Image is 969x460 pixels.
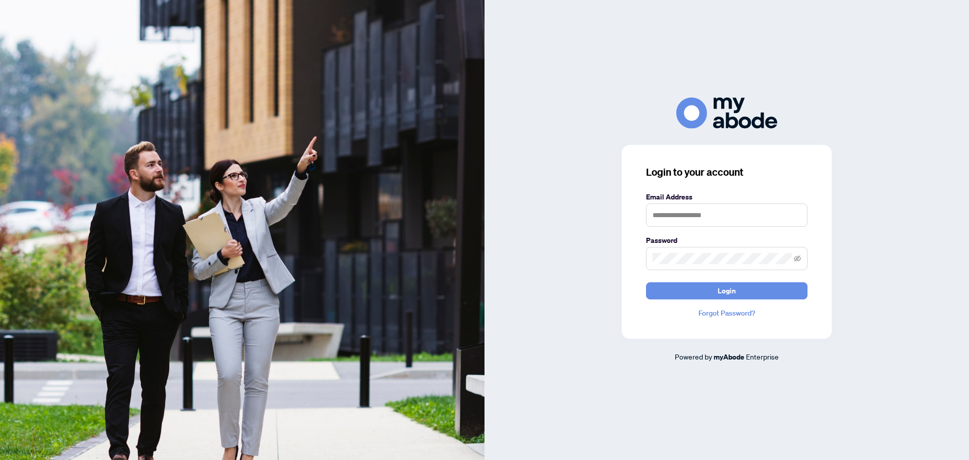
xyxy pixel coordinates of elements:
[675,352,712,361] span: Powered by
[646,191,807,202] label: Email Address
[746,352,779,361] span: Enterprise
[718,283,736,299] span: Login
[794,255,801,262] span: eye-invisible
[676,97,777,128] img: ma-logo
[646,308,807,319] a: Forgot Password?
[646,235,807,246] label: Password
[714,351,744,363] a: myAbode
[646,165,807,179] h3: Login to your account
[646,282,807,299] button: Login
